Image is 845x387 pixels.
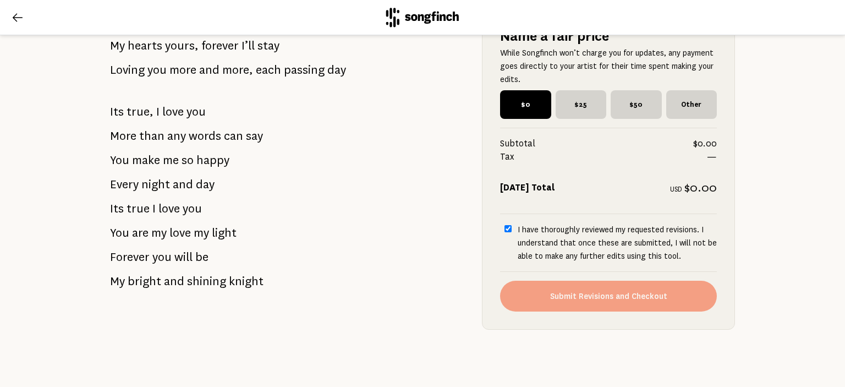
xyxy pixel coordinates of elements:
[173,173,193,195] span: and
[110,101,124,123] span: Its
[128,270,161,292] span: bright
[110,35,125,57] span: My
[257,35,279,57] span: stay
[110,198,124,220] span: Its
[110,125,136,147] span: More
[518,223,717,263] p: I have thoroughly reviewed my requested revisions. I understand that once these are submitted, I ...
[147,59,167,81] span: you
[500,137,693,150] span: Subtotal
[246,125,263,147] span: say
[201,35,239,57] span: forever
[139,125,164,147] span: than
[183,198,202,220] span: you
[163,149,179,171] span: me
[707,150,717,163] span: —
[164,270,184,292] span: and
[500,26,717,46] h5: Name a fair price
[693,137,717,150] span: $0.00
[500,281,717,312] button: Submit Revisions and Checkout
[187,270,226,292] span: shining
[284,59,325,81] span: passing
[196,173,215,195] span: day
[132,222,149,244] span: are
[684,181,717,194] span: $0.00
[189,125,221,147] span: words
[199,59,220,81] span: and
[556,90,607,119] span: $25
[224,125,243,147] span: can
[151,222,167,244] span: my
[110,222,129,244] span: You
[110,173,139,195] span: Every
[152,198,156,220] span: I
[110,246,150,268] span: Forever
[500,150,707,163] span: Tax
[666,90,717,119] span: Other
[195,246,208,268] span: be
[132,149,160,171] span: make
[196,149,229,171] span: happy
[158,198,180,220] span: love
[222,59,253,81] span: more,
[127,198,150,220] span: true
[152,246,172,268] span: you
[110,270,125,292] span: My
[165,35,199,57] span: yours,
[256,59,281,81] span: each
[186,101,206,123] span: you
[174,246,193,268] span: will
[127,101,153,123] span: true,
[229,270,264,292] span: knight
[169,222,191,244] span: love
[670,186,682,193] span: USD
[169,59,196,81] span: more
[500,90,551,119] span: $0
[141,173,170,195] span: night
[504,225,512,232] input: I have thoroughly reviewed my requested revisions. I understand that once these are submitted, I ...
[194,222,209,244] span: my
[500,183,555,193] strong: [DATE] Total
[242,35,255,57] span: I’ll
[110,59,145,81] span: Loving
[327,59,346,81] span: day
[182,149,194,171] span: so
[156,101,160,123] span: I
[167,125,186,147] span: any
[162,101,184,123] span: love
[128,35,162,57] span: hearts
[611,90,662,119] span: $50
[110,149,129,171] span: You
[500,46,717,86] p: While Songfinch won’t charge you for updates, any payment goes directly to your artist for their ...
[212,222,237,244] span: light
